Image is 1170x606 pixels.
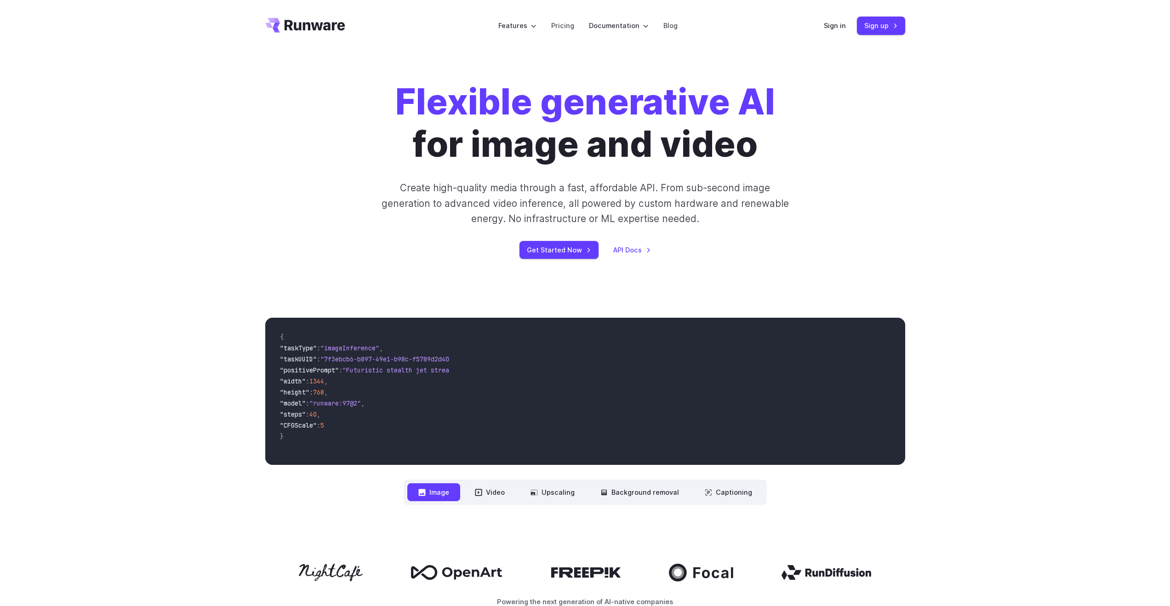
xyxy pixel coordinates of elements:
[280,333,284,341] span: {
[320,355,460,363] span: "7f3ebcb6-b897-49e1-b98c-f5789d2d40d7"
[342,366,677,374] span: "Futuristic stealth jet streaking through a neon-lit cityscape with glowing purple exhaust"
[280,399,306,407] span: "model"
[309,377,324,385] span: 1344
[280,344,317,352] span: "taskType"
[306,399,309,407] span: :
[663,20,678,31] a: Blog
[519,241,599,259] a: Get Started Now
[306,410,309,418] span: :
[589,483,690,501] button: Background removal
[280,410,306,418] span: "steps"
[694,483,763,501] button: Captioning
[395,81,775,166] h1: for image and video
[857,17,905,34] a: Sign up
[280,366,339,374] span: "positivePrompt"
[280,421,317,429] span: "CFGScale"
[464,483,516,501] button: Video
[324,377,328,385] span: ,
[361,399,365,407] span: ,
[324,388,328,396] span: ,
[309,410,317,418] span: 40
[589,20,649,31] label: Documentation
[824,20,846,31] a: Sign in
[309,399,361,407] span: "runware:97@2"
[280,377,306,385] span: "width"
[317,421,320,429] span: :
[395,80,775,123] strong: Flexible generative AI
[498,20,536,31] label: Features
[380,180,790,226] p: Create high-quality media through a fast, affordable API. From sub-second image generation to adv...
[317,410,320,418] span: ,
[320,344,379,352] span: "imageInference"
[317,344,320,352] span: :
[280,432,284,440] span: }
[339,366,342,374] span: :
[309,388,313,396] span: :
[313,388,324,396] span: 768
[407,483,460,501] button: Image
[265,18,345,33] a: Go to /
[280,388,309,396] span: "height"
[519,483,586,501] button: Upscaling
[613,245,651,255] a: API Docs
[317,355,320,363] span: :
[551,20,574,31] a: Pricing
[280,355,317,363] span: "taskUUID"
[320,421,324,429] span: 5
[306,377,309,385] span: :
[379,344,383,352] span: ,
